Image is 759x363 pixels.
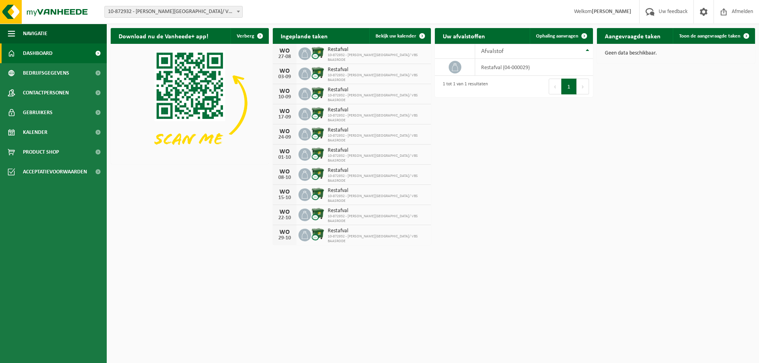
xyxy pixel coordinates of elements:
[369,28,430,44] a: Bekijk uw kalender
[311,66,325,80] img: WB-1100-CU
[592,9,631,15] strong: [PERSON_NAME]
[328,87,427,93] span: Restafval
[111,28,216,43] h2: Download nu de Vanheede+ app!
[311,187,325,201] img: WB-1100-CU
[277,175,293,181] div: 08-10
[277,88,293,94] div: WO
[328,67,427,73] span: Restafval
[277,229,293,235] div: WO
[311,228,325,241] img: WB-1100-CU
[277,169,293,175] div: WO
[328,154,427,163] span: 10-872932 - [PERSON_NAME][GEOGRAPHIC_DATA]/ VBS BAASRODE
[237,34,254,39] span: Verberg
[530,28,592,44] a: Ophaling aanvragen
[435,28,493,43] h2: Uw afvalstoffen
[311,207,325,221] img: WB-1100-CU
[376,34,416,39] span: Bekijk uw kalender
[328,53,427,62] span: 10-872932 - [PERSON_NAME][GEOGRAPHIC_DATA]/ VBS BAASRODE
[673,28,754,44] a: Toon de aangevraagde taken
[23,103,53,122] span: Gebruikers
[23,24,47,43] span: Navigatie
[577,79,589,94] button: Next
[273,28,336,43] h2: Ingeplande taken
[328,194,427,203] span: 10-872932 - [PERSON_NAME][GEOGRAPHIC_DATA]/ VBS BAASRODE
[230,28,268,44] button: Verberg
[328,228,427,234] span: Restafval
[328,127,427,134] span: Restafval
[475,59,593,76] td: restafval (04-000029)
[277,149,293,155] div: WO
[23,122,47,142] span: Kalender
[328,147,427,154] span: Restafval
[328,134,427,143] span: 10-872932 - [PERSON_NAME][GEOGRAPHIC_DATA]/ VBS BAASRODE
[328,174,427,183] span: 10-872932 - [PERSON_NAME][GEOGRAPHIC_DATA]/ VBS BAASRODE
[328,188,427,194] span: Restafval
[23,43,53,63] span: Dashboard
[439,78,488,95] div: 1 tot 1 van 1 resultaten
[277,68,293,74] div: WO
[277,189,293,195] div: WO
[23,83,69,103] span: Contactpersonen
[311,127,325,140] img: WB-1100-CU
[328,113,427,123] span: 10-872932 - [PERSON_NAME][GEOGRAPHIC_DATA]/ VBS BAASRODE
[311,167,325,181] img: WB-1100-CU
[277,48,293,54] div: WO
[277,215,293,221] div: 22-10
[23,63,69,83] span: Bedrijfsgegevens
[328,73,427,83] span: 10-872932 - [PERSON_NAME][GEOGRAPHIC_DATA]/ VBS BAASRODE
[277,155,293,160] div: 01-10
[561,79,577,94] button: 1
[277,115,293,120] div: 17-09
[311,87,325,100] img: WB-1100-CU
[328,214,427,224] span: 10-872932 - [PERSON_NAME][GEOGRAPHIC_DATA]/ VBS BAASRODE
[328,167,427,174] span: Restafval
[549,79,561,94] button: Previous
[277,128,293,135] div: WO
[277,209,293,215] div: WO
[679,34,740,39] span: Toon de aangevraagde taken
[481,48,504,55] span: Afvalstof
[328,208,427,214] span: Restafval
[277,74,293,80] div: 03-09
[111,44,269,162] img: Download de VHEPlus App
[277,54,293,60] div: 27-08
[536,34,578,39] span: Ophaling aanvragen
[277,108,293,115] div: WO
[104,6,243,18] span: 10-872932 - OSCAR ROMERO COLLEGE/ VBS BAASRODE - BAASRODE
[328,107,427,113] span: Restafval
[277,195,293,201] div: 15-10
[597,28,668,43] h2: Aangevraagde taken
[277,235,293,241] div: 29-10
[277,94,293,100] div: 10-09
[105,6,242,17] span: 10-872932 - OSCAR ROMERO COLLEGE/ VBS BAASRODE - BAASRODE
[328,234,427,244] span: 10-872932 - [PERSON_NAME][GEOGRAPHIC_DATA]/ VBS BAASRODE
[328,47,427,53] span: Restafval
[605,51,747,56] p: Geen data beschikbaar.
[311,147,325,160] img: WB-1100-CU
[277,135,293,140] div: 24-09
[23,142,59,162] span: Product Shop
[311,46,325,60] img: WB-1100-CU
[23,162,87,182] span: Acceptatievoorwaarden
[328,93,427,103] span: 10-872932 - [PERSON_NAME][GEOGRAPHIC_DATA]/ VBS BAASRODE
[311,107,325,120] img: WB-1100-CU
